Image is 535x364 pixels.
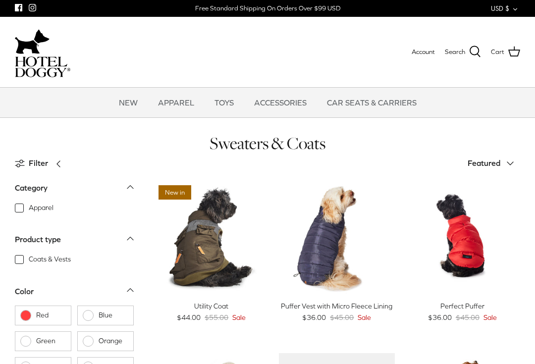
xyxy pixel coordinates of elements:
a: Utility Coat [154,180,269,296]
a: Color [15,283,134,306]
span: $45.00 [456,312,480,323]
a: Category [15,180,134,203]
span: Account [412,48,435,55]
span: Orange [99,336,128,346]
a: Filter [15,152,68,175]
div: Color [15,285,34,298]
h1: Sweaters & Coats [15,133,520,154]
a: Perfect Puffer [405,180,520,296]
a: Utility Coat $44.00 $55.00 Sale [154,301,269,323]
span: $36.00 [302,312,326,323]
span: Search [445,47,465,57]
span: $36.00 [428,312,452,323]
span: Featured [468,158,500,167]
span: 20% off [284,185,319,200]
a: hoteldoggycom [15,27,70,77]
span: Filter [29,157,48,170]
a: Search [445,46,481,58]
img: hoteldoggycom [15,56,70,77]
a: Puffer Vest with Micro Fleece Lining [279,180,394,296]
span: $55.00 [205,312,228,323]
span: $44.00 [177,312,201,323]
span: Blue [99,311,128,320]
a: Perfect Puffer $36.00 $45.00 Sale [405,301,520,323]
a: TOYS [206,88,243,117]
span: Green [36,336,66,346]
div: Free Standard Shipping On Orders Over $99 USD [195,4,340,13]
a: NEW [110,88,147,117]
a: APPAREL [149,88,203,117]
span: Cart [491,47,504,57]
div: Product type [15,233,61,246]
a: Account [412,47,435,57]
a: Free Standard Shipping On Orders Over $99 USD [195,1,340,16]
span: New in [159,185,191,200]
div: Perfect Puffer [405,301,520,312]
div: Utility Coat [154,301,269,312]
span: Red [36,311,66,320]
span: 20% off [410,185,445,200]
span: Sale [232,312,246,323]
a: Cart [491,46,520,58]
a: CAR SEATS & CARRIERS [318,88,426,117]
img: dog-icon.svg [15,27,50,56]
span: Sale [358,312,371,323]
span: $45.00 [330,312,354,323]
a: ACCESSORIES [245,88,316,117]
button: Featured [468,153,520,174]
span: Sale [483,312,497,323]
span: Apparel [29,203,53,213]
a: Instagram [29,4,36,11]
div: Puffer Vest with Micro Fleece Lining [279,301,394,312]
a: Product type [15,232,134,254]
a: Puffer Vest with Micro Fleece Lining $36.00 $45.00 Sale [279,301,394,323]
span: Coats & Vests [29,255,71,264]
div: Category [15,182,48,195]
a: Facebook [15,4,22,11]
